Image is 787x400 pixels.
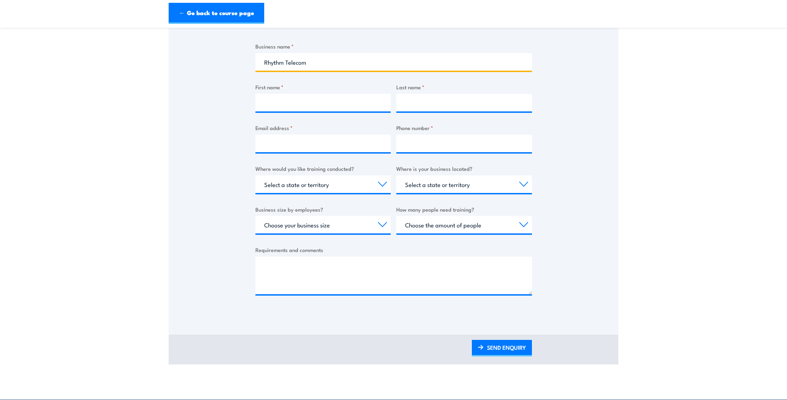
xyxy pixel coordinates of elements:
label: Email address [255,124,391,132]
label: Requirements and comments [255,246,532,254]
label: First name [255,83,391,91]
label: Business name [255,42,532,50]
label: How many people need training? [396,205,532,213]
a: SEND ENQUIRY [472,340,532,356]
label: Last name [396,83,532,91]
label: Phone number [396,124,532,132]
label: Business size by employees? [255,205,391,213]
label: Where is your business located? [396,164,532,173]
label: Where would you like training conducted? [255,164,391,173]
a: ← Go back to course page [169,3,264,24]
